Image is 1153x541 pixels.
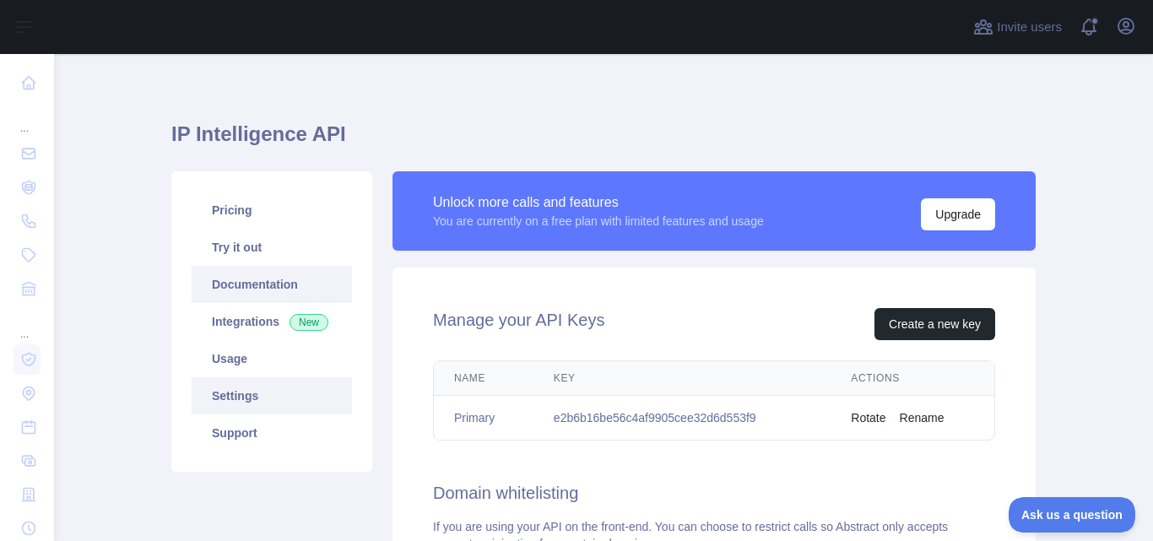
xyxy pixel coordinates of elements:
[192,192,352,229] a: Pricing
[192,229,352,266] a: Try it out
[874,308,995,340] button: Create a new key
[1009,497,1136,533] iframe: Toggle Customer Support
[533,396,831,441] td: e2b6b16be56c4af9905cee32d6d553f9
[14,307,41,341] div: ...
[434,396,533,441] td: Primary
[192,340,352,377] a: Usage
[851,409,885,426] button: Rotate
[433,213,764,230] div: You are currently on a free plan with limited features and usage
[290,314,328,331] span: New
[192,303,352,340] a: Integrations New
[433,308,604,340] h2: Manage your API Keys
[433,192,764,213] div: Unlock more calls and features
[900,409,945,426] button: Rename
[192,266,352,303] a: Documentation
[14,101,41,135] div: ...
[192,377,352,414] a: Settings
[831,361,994,396] th: Actions
[970,14,1065,41] button: Invite users
[434,361,533,396] th: Name
[997,18,1062,37] span: Invite users
[533,361,831,396] th: Key
[192,414,352,452] a: Support
[433,481,995,505] h2: Domain whitelisting
[921,198,995,230] button: Upgrade
[171,121,1036,161] h1: IP Intelligence API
